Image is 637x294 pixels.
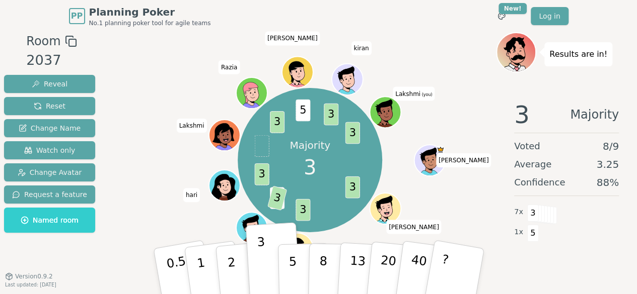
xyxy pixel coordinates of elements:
span: 8 / 9 [603,139,619,153]
span: 3 [514,103,530,127]
span: Last updated: [DATE] [5,282,56,287]
button: Change Name [4,119,95,137]
span: 3 [270,111,285,133]
span: 5 [296,100,310,122]
span: Average [514,157,551,171]
p: Majority [290,138,330,152]
span: 3 [527,205,539,222]
button: Request a feature [4,185,95,204]
p: 3 [256,235,267,289]
span: Click to change your name [386,220,442,234]
a: PPPlanning PokerNo.1 planning poker tool for agile teams [69,5,211,27]
span: 3 [304,152,316,182]
span: PP [71,10,83,22]
div: 2037 [26,50,77,71]
span: 5 [527,225,539,242]
span: No.1 planning poker tool for agile teams [89,19,211,27]
span: 3 [345,176,360,199]
span: Confidence [514,175,565,189]
a: Log in [531,7,568,25]
button: Watch only [4,141,95,159]
span: 3 [254,163,269,185]
span: Change Avatar [18,167,82,177]
span: 3 [296,199,310,221]
span: Click to change your name [183,188,200,202]
span: Planning Poker [89,5,211,19]
button: Named room [4,208,95,233]
span: Watch only [24,145,76,155]
span: 3.25 [596,157,619,171]
div: New! [499,3,527,14]
span: Reveal [32,79,67,89]
span: 3 [267,185,287,211]
span: Version 0.9.2 [15,272,53,280]
span: Majority [570,103,619,127]
button: Change Avatar [4,163,95,181]
span: 1 x [514,227,523,238]
span: Room [26,32,60,50]
span: Click to change your name [393,86,435,101]
span: Click to change your name [265,31,320,45]
span: Click to change your name [177,119,207,133]
span: Change Name [19,123,81,133]
span: Click to change your name [436,153,491,167]
p: Results are in! [549,47,607,61]
span: (you) [420,92,433,96]
span: Click to change your name [219,60,240,74]
span: 88 % [597,175,619,189]
span: Voted [514,139,540,153]
span: 7 x [514,207,523,218]
span: Tomas is the host [437,146,444,153]
span: Click to change your name [351,41,371,55]
button: Version0.9.2 [5,272,53,280]
span: Named room [21,215,79,225]
button: Reset [4,97,95,115]
button: Reveal [4,75,95,93]
button: Click to change your avatar [371,97,400,127]
button: New! [492,7,511,25]
span: Reset [34,101,65,111]
span: 3 [324,104,338,126]
span: Request a feature [12,189,87,200]
span: 3 [345,122,360,144]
